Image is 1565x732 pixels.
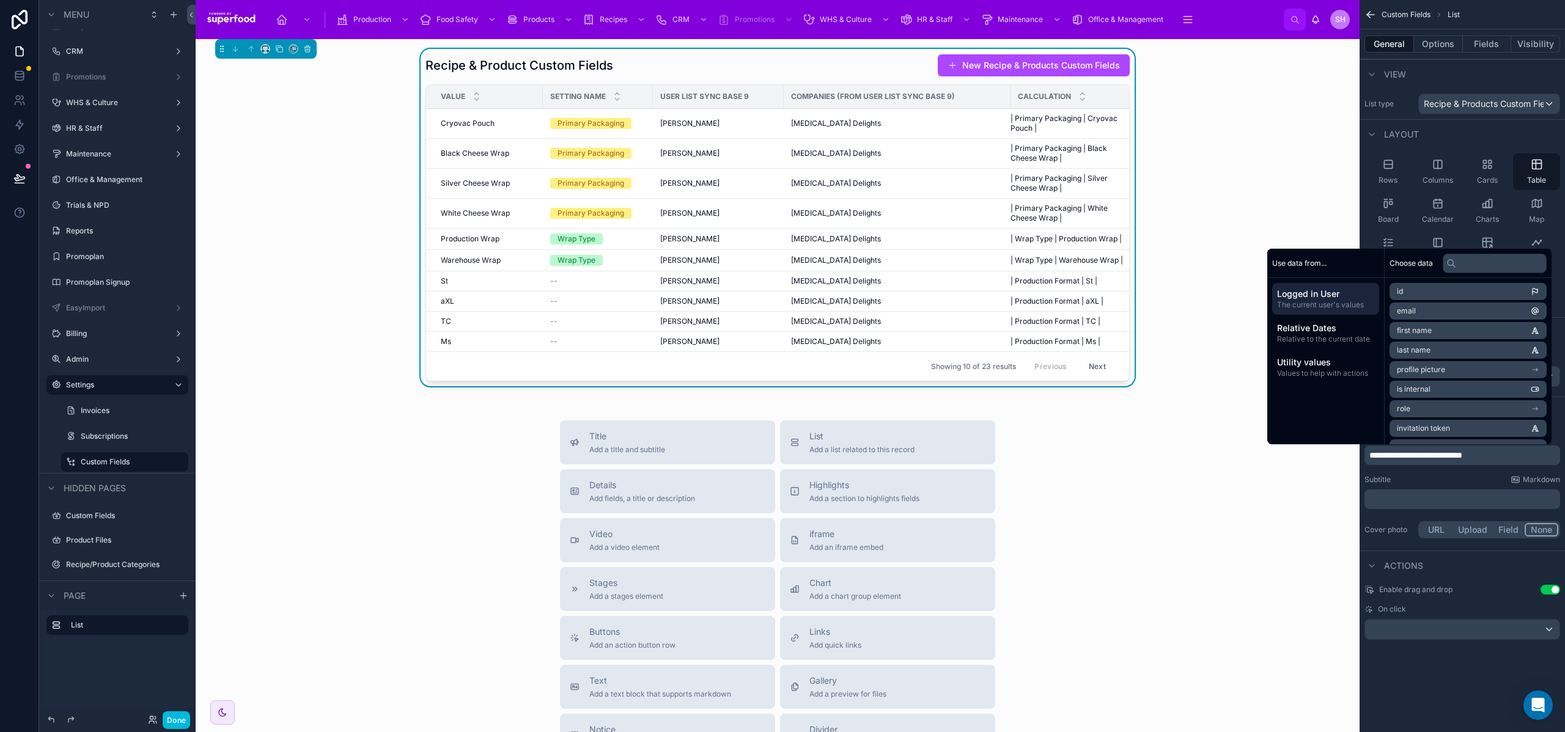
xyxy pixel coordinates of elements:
[1477,175,1498,185] span: Cards
[714,9,799,31] a: Promotions
[1418,93,1560,114] button: Recipe & Products Custom Fields
[589,494,695,503] span: Add fields, a title or description
[1277,288,1374,300] span: Logged in User
[660,276,720,286] span: [PERSON_NAME]
[660,92,749,101] span: User List Sync Base 9
[799,9,896,31] a: WHS & Culture
[81,431,181,441] a: Subscriptions
[550,317,558,326] span: --
[1414,232,1461,268] button: Split
[503,9,579,31] a: Products
[1335,15,1346,24] span: SH
[791,148,881,158] span: [MEDICAL_DATA] Delights
[550,208,646,219] a: Primary Packaging
[1277,300,1374,310] span: The current user's values
[1527,175,1546,185] span: Table
[550,255,646,266] a: Wrap Type
[1364,475,1391,485] label: Subtitle
[81,406,181,415] label: Invoices
[791,317,881,326] span: [MEDICAL_DATA] Delights
[660,296,720,306] span: [PERSON_NAME]
[441,234,536,244] a: Production Wrap
[660,234,720,244] span: [PERSON_NAME]
[66,560,181,569] label: Recipe/Product Categories
[441,92,465,101] span: Value
[938,54,1130,76] button: New Recipe & Products Custom Fields
[66,226,181,236] a: Reports
[1277,322,1374,334] span: Relative Dates
[1011,255,1123,265] span: | Wrap Type | Warehouse Wrap |
[1414,35,1463,53] button: Options
[1511,475,1560,485] a: Markdown
[589,479,695,491] span: Details
[441,317,536,326] a: TC
[917,15,952,24] span: HR & Staff
[66,123,164,133] a: HR & Staff
[589,689,731,699] span: Add a text block that supports markdown
[896,9,977,31] a: HR & Staff
[791,276,881,286] span: [MEDICAL_DATA] Delights
[600,15,627,24] span: Recipes
[780,420,995,464] button: ListAdd a list related to this record
[1011,174,1123,193] a: | Primary Packaging | Silver Cheese Wrap |
[589,430,665,442] span: Title
[1523,475,1560,485] span: Markdown
[1011,114,1123,133] a: | Primary Packaging | Cryovac Pouch |
[589,626,676,638] span: Buttons
[1382,10,1431,20] span: Custom Fields
[1277,368,1374,378] span: Values to help with actions
[1011,337,1100,346] span: | Production Format | Ms |
[977,9,1067,31] a: Maintenance
[441,317,451,326] span: TC
[791,178,881,188] span: [MEDICAL_DATA] Delights
[791,208,1003,218] a: [MEDICAL_DATA] Delights
[1448,10,1460,20] span: List
[791,337,1003,346] a: [MEDICAL_DATA] Delights
[660,317,776,326] a: [PERSON_NAME]
[558,118,624,129] div: Primary Packaging
[66,277,181,287] a: Promoplan Signup
[791,296,1003,306] a: [MEDICAL_DATA] Delights
[1267,278,1384,388] div: scrollable content
[1277,334,1374,344] span: Relative to the current date
[66,511,181,521] label: Custom Fields
[660,255,776,265] a: [PERSON_NAME]
[66,535,181,545] a: Product Files
[589,675,731,687] span: Text
[1384,68,1406,81] span: View
[1067,9,1172,31] a: Office & Management
[1011,296,1123,306] a: | Production Format | aXL |
[66,303,164,313] a: EasyImport
[1513,232,1560,268] button: Timeline
[1523,690,1553,720] div: Open Intercom Messenger
[66,354,164,364] label: Admin
[560,567,775,611] button: StagesAdd a stages element
[998,15,1043,24] span: Maintenance
[66,252,181,262] label: Promoplan
[791,234,1003,244] a: [MEDICAL_DATA] Delights
[1384,560,1423,572] span: Actions
[791,92,955,101] span: Companies (from User List Sync Base 9)
[66,200,181,210] label: Trials & NPD
[441,255,536,265] a: Warehouse Wrap
[81,457,181,467] label: Custom Fields
[267,6,1284,33] div: scrollable content
[809,445,915,455] span: Add a list related to this record
[791,178,1003,188] a: [MEDICAL_DATA] Delights
[809,577,901,589] span: Chart
[523,15,554,24] span: Products
[550,118,646,129] a: Primary Packaging
[660,337,776,346] a: [PERSON_NAME]
[1011,234,1123,244] a: | Wrap Type | Production Wrap |
[1379,585,1453,595] span: Enable drag and drop
[66,175,181,185] a: Office & Management
[1529,214,1544,224] span: Map
[1011,317,1100,326] span: | Production Format | TC |
[589,640,676,650] span: Add an action button row
[550,317,646,326] a: --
